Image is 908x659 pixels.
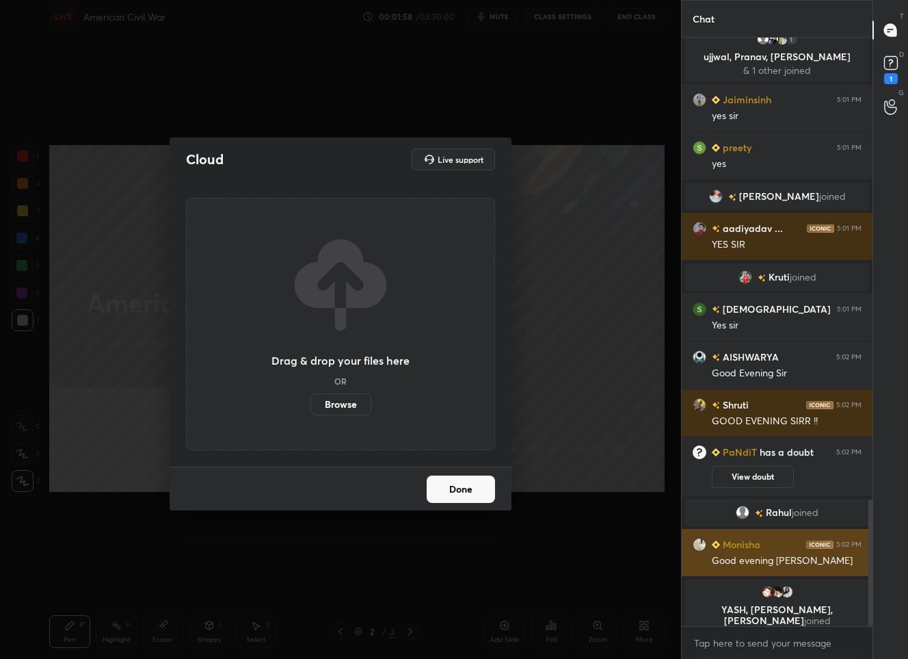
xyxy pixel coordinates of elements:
[712,319,862,333] div: Yes sir
[712,554,862,568] div: Good evening [PERSON_NAME]
[427,476,495,503] button: Done
[712,541,720,549] img: Learner_Badge_beginner_1_8b307cf2a0.svg
[806,541,833,549] img: iconic-dark.1390631f.png
[712,466,794,488] button: View doubt
[682,1,725,37] p: Chat
[720,537,760,552] h6: Monisha
[712,306,720,313] img: no-rating-badge.077c3623.svg
[792,507,818,518] span: joined
[884,73,898,84] div: 1
[898,88,904,98] p: G
[720,221,783,235] h6: aadiyadav ...
[769,272,790,283] span: Kruti
[780,585,794,599] img: 77f37a90fdf84a319fc83e8c77777000.jpg
[837,144,862,152] div: 5:01 PM
[785,32,799,46] div: 1
[712,402,720,409] img: no-rating-badge.077c3623.svg
[807,224,834,233] img: iconic-dark.1390631f.png
[720,446,757,458] h6: PaNdiT
[693,302,706,316] img: 3
[712,225,720,233] img: no-rating-badge.077c3623.svg
[837,96,862,104] div: 5:01 PM
[693,604,861,626] p: YASH, [PERSON_NAME], [PERSON_NAME]
[738,270,752,284] img: c401bf7a77df42059c65f260bf6bba1f.jpg
[709,190,723,203] img: 0086f3dd1a9746fcaf12f978905547f7.jpg
[693,538,706,552] img: fcbc07c742924cf89085d52a4c8b4b08.jpg
[758,274,766,282] img: no-rating-badge.077c3623.svg
[899,49,904,60] p: D
[712,354,720,361] img: no-rating-badge.077c3623.svg
[836,541,862,549] div: 5:02 PM
[836,448,862,456] div: 5:02 PM
[712,157,862,171] div: yes
[806,401,833,409] img: iconic-dark.1390631f.png
[804,614,831,627] span: joined
[761,585,775,599] img: 3
[693,222,706,235] img: 0b36b08ddc6940ebb278accfeab73626.jpg
[836,353,862,361] div: 5:02 PM
[739,191,819,202] span: [PERSON_NAME]
[775,32,789,46] img: 00a98cbf068d4397932ab0c9796504ca.jpg
[712,96,720,104] img: Learner_Badge_beginner_1_8b307cf2a0.svg
[712,144,720,152] img: Learner_Badge_beginner_1_8b307cf2a0.svg
[836,401,862,409] div: 5:02 PM
[757,446,814,458] span: has a doubt
[712,109,862,123] div: yes sir
[712,367,862,380] div: Good Evening Sir
[712,446,720,458] img: Learner_Badge_beginner_1_8b307cf2a0.svg
[755,510,763,517] img: no-rating-badge.077c3623.svg
[837,224,862,233] div: 5:01 PM
[682,38,872,626] div: grid
[712,415,862,428] div: GOOD EVENING SIRR !!
[693,51,861,62] p: ujjwal, Pranav, [PERSON_NAME]
[720,350,779,364] h6: AISHWARYA
[837,305,862,313] div: 5:01 PM
[720,302,831,316] h6: [DEMOGRAPHIC_DATA]
[900,11,904,21] p: T
[271,355,410,366] h3: Drag & drop your files here
[736,506,749,519] img: default.png
[720,140,751,155] h6: preety
[766,507,792,518] span: Rahul
[720,92,771,107] h6: Jaiminsinh
[186,151,224,168] h2: Cloud
[693,141,706,155] img: 071ae2d80005410bac379f910802500f.21385329_3
[334,377,347,385] h5: OR
[756,32,770,46] img: default.png
[771,585,784,599] img: 1ddd59959d30458daa5da9a3baefc11b.jpg
[819,191,846,202] span: joined
[728,194,736,201] img: no-rating-badge.077c3623.svg
[720,398,749,412] h6: Shruti
[790,272,816,283] span: joined
[693,350,706,364] img: 2755282ec516441fb4e2ed1fbe0c7741.jpg
[693,398,706,412] img: 3
[712,238,862,252] div: YES SIR
[693,93,706,107] img: 40c24635188343db85e749447114b969.jpg
[693,65,861,76] p: & 1 other joined
[766,32,779,46] img: af3d6a5352064d4f9ccc67b1e9a2e0ee.jpg
[438,155,483,164] h5: Live support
